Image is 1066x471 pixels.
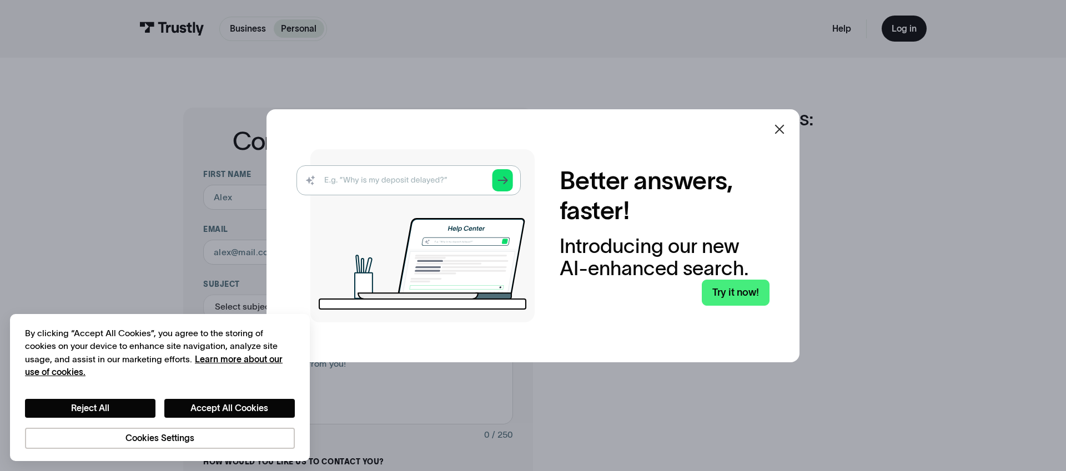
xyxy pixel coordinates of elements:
div: Privacy [25,327,295,449]
button: Accept All Cookies [164,399,295,418]
button: Cookies Settings [25,428,295,449]
h2: Better answers, faster! [560,165,770,225]
div: Cookie banner [10,314,310,461]
button: Reject All [25,399,155,418]
div: Introducing our new AI-enhanced search. [560,235,770,279]
a: Try it now! [702,280,770,306]
div: By clicking “Accept All Cookies”, you agree to the storing of cookies on your device to enhance s... [25,327,295,379]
